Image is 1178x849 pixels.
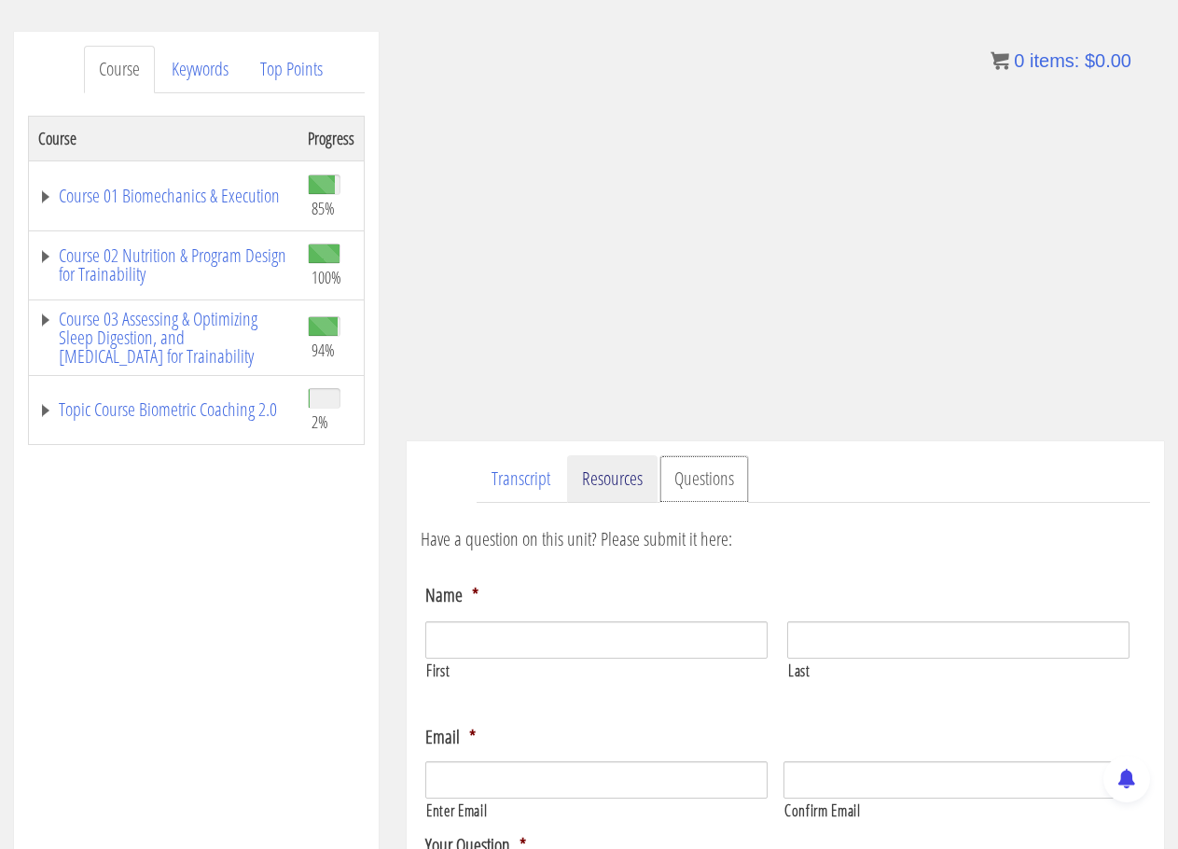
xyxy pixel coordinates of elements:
a: 0 items: $0.00 [991,50,1131,71]
span: 2% [312,411,328,432]
a: Transcript [477,455,565,503]
span: $ [1085,50,1095,71]
label: First [426,660,768,682]
label: Enter Email [426,800,768,822]
a: Topic Course Biometric Coaching 2.0 [38,400,289,419]
a: Resources [567,455,658,503]
span: items: [1030,50,1079,71]
th: Progress [298,116,365,160]
a: Course 03 Assessing & Optimizing Sleep Digestion, and [MEDICAL_DATA] for Trainability [38,310,289,366]
span: 94% [312,340,335,360]
th: Course [29,116,299,160]
span: 100% [312,267,341,287]
a: Course 02 Nutrition & Program Design for Trainability [38,246,289,284]
a: Course [84,46,155,93]
bdi: 0.00 [1085,50,1131,71]
a: Top Points [245,46,338,93]
label: Confirm Email [784,800,1126,822]
a: Keywords [157,46,243,93]
label: Last [788,660,1129,682]
label: Name [425,583,478,607]
a: Course 01 Biomechanics & Execution [38,187,289,205]
span: 85% [312,198,335,218]
label: Email [425,725,476,749]
span: 0 [1014,50,1024,71]
img: icon11.png [991,51,1009,70]
a: Questions [659,455,749,503]
p: Have a question on this unit? Please submit it here: [421,525,1150,553]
